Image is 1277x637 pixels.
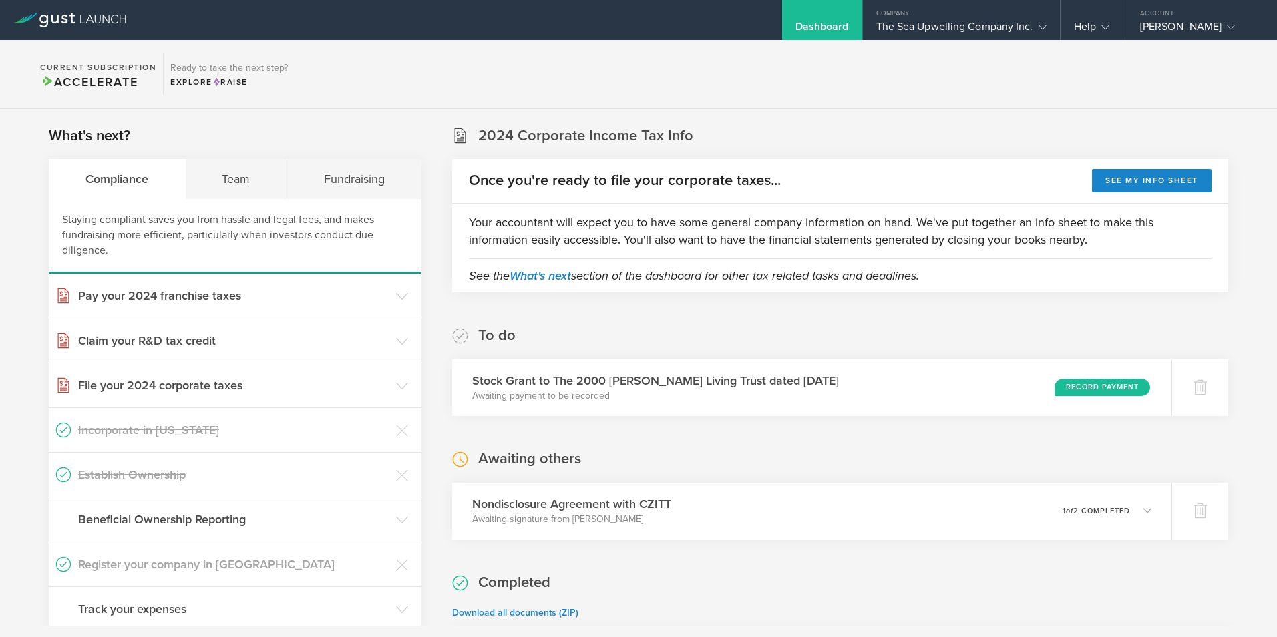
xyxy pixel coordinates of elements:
h2: To do [478,326,516,345]
div: Ready to take the next step?ExploreRaise [163,53,295,95]
div: Fundraising [287,159,421,199]
button: See my info sheet [1092,169,1212,192]
div: Team [186,159,288,199]
em: of [1066,507,1073,515]
h3: File your 2024 corporate taxes [78,377,389,394]
h3: Track your expenses [78,600,389,618]
h2: 2024 Corporate Income Tax Info [478,126,693,146]
div: Record Payment [1055,379,1150,396]
div: Stock Grant to The 2000 [PERSON_NAME] Living Trust dated [DATE]Awaiting payment to be recordedRec... [452,359,1171,416]
h2: Completed [478,573,550,592]
h3: Register your company in [GEOGRAPHIC_DATA] [78,556,389,573]
div: Explore [170,76,288,88]
div: Dashboard [795,20,849,40]
h3: Ready to take the next step? [170,63,288,73]
h3: Nondisclosure Agreement with CZITT [472,495,671,513]
p: Awaiting payment to be recorded [472,389,839,403]
h3: Stock Grant to The 2000 [PERSON_NAME] Living Trust dated [DATE] [472,372,839,389]
iframe: Chat Widget [1210,573,1277,637]
div: The Sea Upwelling Company Inc. [876,20,1047,40]
span: Accelerate [40,75,138,89]
div: Staying compliant saves you from hassle and legal fees, and makes fundraising more efficient, par... [49,199,421,274]
h3: Claim your R&D tax credit [78,332,389,349]
h2: Current Subscription [40,63,156,71]
h2: Once you're ready to file your corporate taxes... [469,171,781,190]
h3: Pay your 2024 franchise taxes [78,287,389,304]
div: [PERSON_NAME] [1140,20,1254,40]
a: What's next [510,268,571,283]
h3: Beneficial Ownership Reporting [78,511,389,528]
h3: Establish Ownership [78,466,389,483]
h2: What's next? [49,126,130,146]
h2: Awaiting others [478,449,581,469]
p: Your accountant will expect you to have some general company information on hand. We've put toget... [469,214,1212,248]
div: Compliance [49,159,186,199]
em: See the section of the dashboard for other tax related tasks and deadlines. [469,268,919,283]
div: Help [1074,20,1109,40]
a: Download all documents (ZIP) [452,607,578,618]
p: Awaiting signature from [PERSON_NAME] [472,513,671,526]
p: 1 2 completed [1063,507,1130,515]
span: Raise [212,77,248,87]
h3: Incorporate in [US_STATE] [78,421,389,439]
